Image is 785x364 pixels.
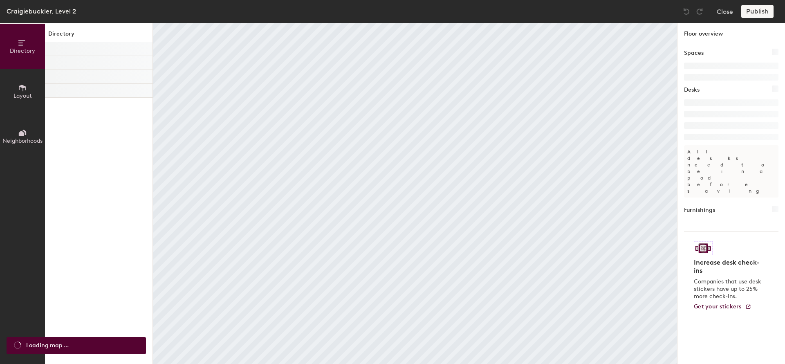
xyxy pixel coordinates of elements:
[684,49,704,58] h1: Spaces
[26,341,69,350] span: Loading map ...
[694,303,751,310] a: Get your stickers
[694,278,764,300] p: Companies that use desk stickers have up to 25% more check-ins.
[684,145,778,198] p: All desks need to be in a pod before saving
[682,7,691,16] img: Undo
[694,258,764,275] h4: Increase desk check-ins
[717,5,733,18] button: Close
[684,206,715,215] h1: Furnishings
[2,137,43,144] span: Neighborhoods
[684,85,700,94] h1: Desks
[7,6,76,16] div: Craigiebuckler, Level 2
[694,303,742,310] span: Get your stickers
[695,7,704,16] img: Redo
[10,47,35,54] span: Directory
[45,29,153,42] h1: Directory
[153,23,677,364] canvas: Map
[694,241,713,255] img: Sticker logo
[677,23,785,42] h1: Floor overview
[13,92,32,99] span: Layout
